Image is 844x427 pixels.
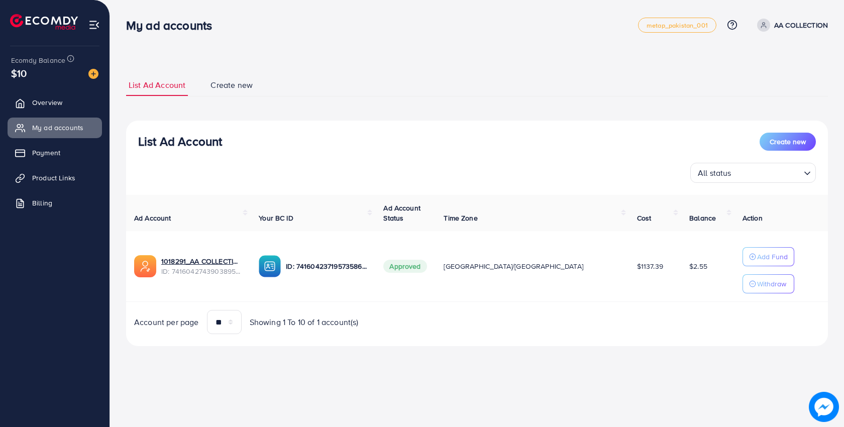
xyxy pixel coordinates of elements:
[11,55,65,65] span: Ecomdy Balance
[757,251,788,263] p: Add Fund
[8,143,102,163] a: Payment
[161,256,243,266] a: 1018291_AA COLLECTION_1726682020318
[743,274,794,293] button: Withdraw
[88,19,100,31] img: menu
[444,261,583,271] span: [GEOGRAPHIC_DATA]/[GEOGRAPHIC_DATA]
[134,316,199,328] span: Account per page
[770,137,806,147] span: Create new
[689,213,716,223] span: Balance
[696,166,733,180] span: All status
[134,255,156,277] img: ic-ads-acc.e4c84228.svg
[161,266,243,276] span: ID: 7416042743903895568
[637,261,663,271] span: $1137.39
[689,261,707,271] span: $2.55
[647,22,708,29] span: metap_pakistan_001
[134,213,171,223] span: Ad Account
[383,260,427,273] span: Approved
[286,260,367,272] p: ID: 7416042371957358608
[210,79,253,91] span: Create new
[734,164,800,180] input: Search for option
[8,168,102,188] a: Product Links
[32,123,83,133] span: My ad accounts
[757,278,786,290] p: Withdraw
[32,97,62,108] span: Overview
[638,18,716,33] a: metap_pakistan_001
[32,198,52,208] span: Billing
[743,247,794,266] button: Add Fund
[32,148,60,158] span: Payment
[809,392,839,422] img: image
[11,66,27,80] span: $10
[637,213,652,223] span: Cost
[743,213,763,223] span: Action
[250,316,359,328] span: Showing 1 To 10 of 1 account(s)
[10,14,78,30] img: logo
[690,163,816,183] div: Search for option
[161,256,243,277] div: <span class='underline'>1018291_AA COLLECTION_1726682020318</span></br>7416042743903895568
[126,18,220,33] h3: My ad accounts
[88,69,98,79] img: image
[8,118,102,138] a: My ad accounts
[32,173,75,183] span: Product Links
[259,255,281,277] img: ic-ba-acc.ded83a64.svg
[129,79,185,91] span: List Ad Account
[760,133,816,151] button: Create new
[774,19,828,31] p: AA COLLECTION
[444,213,477,223] span: Time Zone
[138,134,222,149] h3: List Ad Account
[383,203,420,223] span: Ad Account Status
[8,92,102,113] a: Overview
[8,193,102,213] a: Billing
[753,19,828,32] a: AA COLLECTION
[259,213,293,223] span: Your BC ID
